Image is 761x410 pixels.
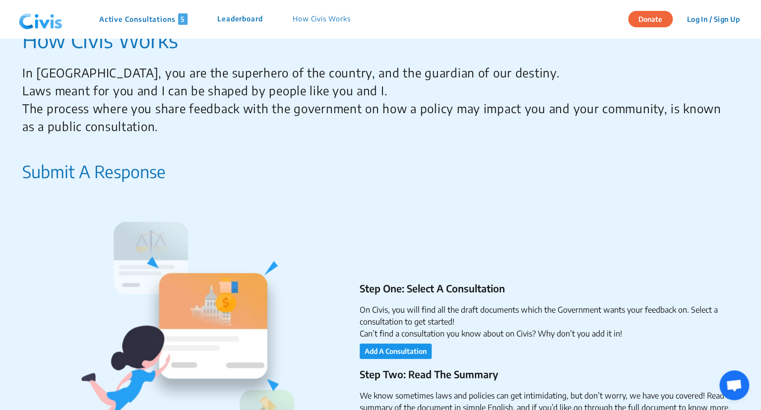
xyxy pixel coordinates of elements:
[360,328,731,340] li: Can’t find a consultation you know about on Civis? Why don’t you add it in!
[22,24,731,56] p: How Civis Works
[360,304,731,328] li: On Civis, you will find all the draft documents which the Government wants your feedback on. Sele...
[719,370,749,400] div: Open chat
[360,281,731,296] p: Step One: Select A Consultation
[99,13,188,25] p: Active Consultations
[628,11,673,27] button: Donate
[628,13,680,23] a: Donate
[293,13,351,25] p: How Civis Works
[360,343,432,359] button: Add A Consultation
[178,13,188,25] span: 5
[22,64,731,135] p: In [GEOGRAPHIC_DATA], you are the superhero of the country, and the guardian of our destiny. Laws...
[217,13,263,25] p: Leaderboard
[15,4,66,34] img: navlogo.png
[360,367,731,382] p: Step Two: Read The Summary
[22,159,166,184] p: Submit A Response
[680,11,746,27] button: Log In / Sign Up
